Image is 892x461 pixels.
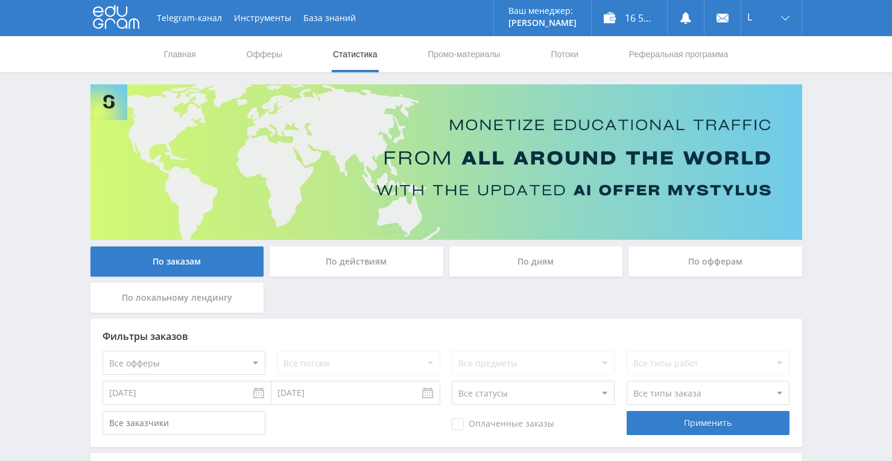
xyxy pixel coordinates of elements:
div: По локальному лендингу [90,283,264,313]
div: По офферам [628,246,802,277]
a: Статистика [332,36,379,72]
input: Все заказчики [103,411,265,435]
div: По действиям [270,246,443,277]
a: Потоки [549,36,580,72]
p: [PERSON_NAME] [508,18,577,28]
div: По дням [449,246,623,277]
a: Реферальная программа [628,36,730,72]
span: Оплаченные заказы [452,418,554,430]
div: По заказам [90,246,264,277]
a: Главная [163,36,197,72]
a: Промо-материалы [426,36,501,72]
img: Banner [90,84,802,240]
a: Офферы [245,36,284,72]
div: Применить [627,411,789,435]
div: Фильтры заказов [103,331,790,342]
p: Ваш менеджер: [508,6,577,16]
span: L [747,12,752,22]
